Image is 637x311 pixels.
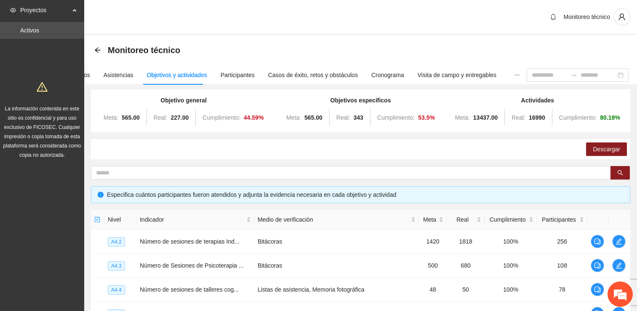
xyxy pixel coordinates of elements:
strong: 44.59 % [244,114,264,121]
span: to [570,72,577,78]
span: Cumplimiento: [559,114,597,121]
span: Número de sesiones de terapias Ind... [140,238,240,245]
span: Número de Sesiones de Psicoterapia ... [140,262,244,269]
strong: 565.00 [122,114,140,121]
span: arrow-left [94,47,101,54]
span: Indicador [140,215,245,224]
span: info-circle [98,192,104,198]
span: A4.3 [108,261,125,271]
td: 1420 [419,230,447,254]
span: Meta: [455,114,470,121]
button: search [610,166,630,180]
td: 256 [537,230,587,254]
span: eye [10,7,16,13]
span: Medio de verificación [258,215,409,224]
td: 680 [447,254,485,278]
button: bell [546,10,560,24]
button: user [613,8,630,25]
span: Cumplimiento: [203,114,240,121]
td: 100% [485,278,537,302]
th: Cumplimiento [485,210,537,230]
button: comment [591,235,604,248]
td: 48 [419,278,447,302]
td: Bitácoras [254,254,419,278]
strong: Objetivo general [160,97,207,104]
strong: 80.19 % [600,114,620,121]
th: Meta [419,210,447,230]
button: Descargar [586,142,627,156]
td: Listas de asistencia, Memoria fotográfica [254,278,419,302]
span: La información contenida en este sitio es confidencial y para uso exclusivo de FICOSEC. Cualquier... [3,106,81,158]
span: Descargar [593,145,620,154]
button: ellipsis [507,65,527,85]
span: Cumplimiento: [377,114,415,121]
span: Proyectos [20,2,70,19]
span: Meta: [286,114,301,121]
th: Participantes [537,210,587,230]
span: user [614,13,630,21]
td: 108 [537,254,587,278]
strong: 13437.00 [473,114,498,121]
span: swap-right [570,72,577,78]
td: 100% [485,254,537,278]
div: Especifica cuántos participantes fueron atendidos y adjunta la evidencia necesaria en cada objeti... [107,190,624,199]
a: Activos [20,27,39,34]
span: ellipsis [514,72,520,78]
span: Real: [512,114,525,121]
span: Real: [154,114,168,121]
th: Medio de verificación [254,210,419,230]
button: comment [591,259,604,272]
div: Back [94,47,101,54]
td: 100% [485,230,537,254]
div: Participantes [221,70,255,80]
td: 500 [419,254,447,278]
button: edit [612,259,626,272]
span: Real: [336,114,350,121]
span: bell [547,13,560,20]
div: Casos de éxito, retos y obstáculos [268,70,358,80]
span: Meta [422,215,437,224]
span: check-square [94,217,100,223]
strong: Objetivos específicos [330,97,391,104]
td: 78 [537,278,587,302]
strong: 227.00 [171,114,189,121]
span: warning [37,81,48,92]
td: Bitácoras [254,230,419,254]
span: Participantes [540,215,577,224]
td: 1818 [447,230,485,254]
div: Cronograma [371,70,404,80]
span: Real [450,215,475,224]
th: Nivel [104,210,136,230]
div: Asistencias [104,70,133,80]
span: edit [613,238,625,245]
span: search [617,170,623,177]
strong: 53.5 % [418,114,435,121]
button: edit [612,235,626,248]
span: Número de sesiones de talleres cog... [140,286,239,293]
span: edit [613,262,625,269]
strong: 16990 [529,114,545,121]
span: A4.4 [108,285,125,295]
strong: Actividades [521,97,554,104]
div: Visita de campo y entregables [418,70,496,80]
td: 50 [447,278,485,302]
div: Objetivos y actividades [147,70,207,80]
span: Cumplimiento [488,215,527,224]
span: A4.2 [108,237,125,247]
span: Meta: [104,114,118,121]
button: comment [591,283,604,296]
strong: 565.00 [304,114,322,121]
th: Real [447,210,485,230]
strong: 343 [353,114,363,121]
span: Monitoreo técnico [108,43,180,57]
th: Indicador [136,210,254,230]
span: Monitoreo técnico [563,13,610,20]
